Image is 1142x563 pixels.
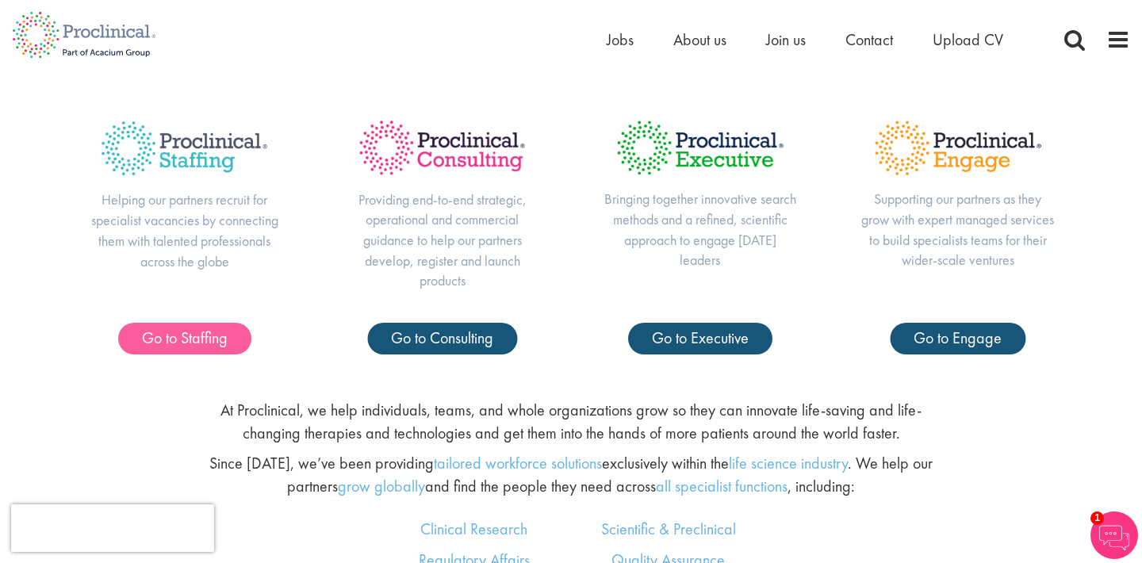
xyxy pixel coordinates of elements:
img: Proclinical Title [345,107,539,189]
img: Proclinical Title [603,107,797,189]
img: Proclinical Title [87,107,282,190]
p: Supporting our partners as they grow with expert managed services to build specialists teams for ... [860,189,1055,270]
img: Chatbot [1090,511,1138,559]
a: Contact [845,29,893,50]
span: 1 [1090,511,1104,525]
span: Go to Executive [652,327,749,348]
p: Helping our partners recruit for specialist vacancies by connecting them with talented profession... [87,190,282,271]
img: Proclinical Title [860,107,1055,189]
p: At Proclinical, we help individuals, teams, and whole organizations grow so they can innovate lif... [194,399,948,444]
a: Clinical Research [420,519,527,539]
a: Go to Executive [628,323,772,354]
a: Go to Consulting [367,323,517,354]
p: Bringing together innovative search methods and a refined, scientific approach to engage [DATE] l... [603,189,797,270]
p: Providing end-to-end strategic, operational and commercial guidance to help our partners develop,... [345,190,539,292]
a: Jobs [607,29,634,50]
a: Go to Engage [890,323,1025,354]
span: Go to Staffing [142,327,228,348]
a: life science industry [729,453,848,473]
a: Upload CV [933,29,1003,50]
a: Join us [766,29,806,50]
a: Go to Staffing [118,323,251,354]
a: all specialist functions [656,476,788,496]
span: Go to Engage [914,327,1002,348]
a: tailored workforce solutions [434,453,602,473]
h3: Our suite of services [12,46,1130,75]
p: Since [DATE], we’ve been providing exclusively within the . We help our partners and find the peo... [194,452,948,497]
a: About us [673,29,726,50]
a: grow globally [338,476,425,496]
a: Scientific & Preclinical [601,519,736,539]
span: Go to Consulting [391,327,493,348]
iframe: reCAPTCHA [11,504,214,552]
